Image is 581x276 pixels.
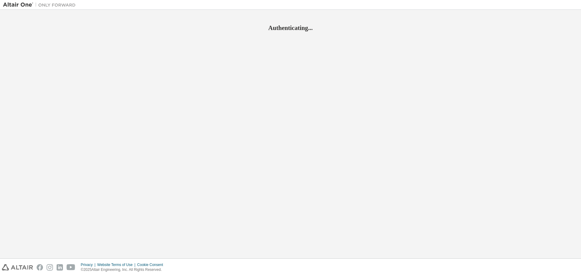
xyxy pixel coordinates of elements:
img: instagram.svg [47,264,53,271]
p: © 2025 Altair Engineering, Inc. All Rights Reserved. [81,267,167,272]
div: Cookie Consent [137,262,166,267]
img: Altair One [3,2,79,8]
h2: Authenticating... [3,24,578,32]
div: Website Terms of Use [97,262,137,267]
img: linkedin.svg [57,264,63,271]
img: youtube.svg [67,264,75,271]
img: facebook.svg [37,264,43,271]
div: Privacy [81,262,97,267]
img: altair_logo.svg [2,264,33,271]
